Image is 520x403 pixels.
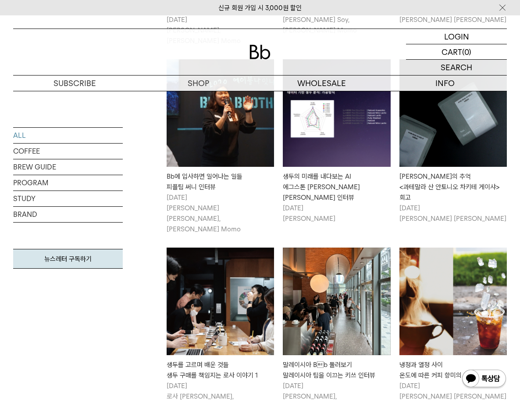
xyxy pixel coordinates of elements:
[399,360,507,381] div: 냉정과 열정 사이 온도에 따른 커피 향미의 변화
[399,171,507,203] div: [PERSON_NAME]의 추억 <과테말라 산 안토니오 차키테 게이샤> 회고
[13,249,123,269] a: 뉴스레터 구독하기
[167,171,274,192] div: Bb에 입사하면 일어나는 일들 피플팀 써니 인터뷰
[406,29,507,44] a: LOGIN
[249,45,271,59] img: 로고
[399,203,507,224] p: [DATE] [PERSON_NAME] [PERSON_NAME]
[13,144,123,159] a: COFFEE
[399,59,507,224] a: 게이샤의 추억<과테말라 산 안토니오 차키테 게이샤> 회고 [PERSON_NAME]의 추억<과테말라 산 안토니오 차키테 게이샤> 회고 [DATE][PERSON_NAME] [PE...
[462,44,471,59] p: (0)
[399,59,507,167] img: 게이샤의 추억<과테말라 산 안토니오 차키테 게이샤> 회고
[13,191,123,206] a: STUDY
[167,59,274,167] img: Bb에 입사하면 일어나는 일들피플팀 써니 인터뷰
[384,76,507,91] p: INFO
[13,207,123,222] a: BRAND
[444,29,469,44] p: LOGIN
[283,59,390,224] a: 생두의 미래를 내다보는 AI에그스톤 정지훈 대표 인터뷰 생두의 미래를 내다보는 AI에그스톤 [PERSON_NAME] [PERSON_NAME] 인터뷰 [DATE][PERSON_...
[441,60,472,75] p: SEARCH
[283,360,390,381] div: 말레이시아 Bb 둘러보기 말레이시아 팀을 이끄는 키쓰 인터뷰
[167,360,274,381] div: 생두를 고르며 배운 것들 생두 구매를 책임지는 로사 이야기 1
[461,369,507,390] img: 카카오톡 채널 1:1 채팅 버튼
[399,248,507,355] img: 냉정과 열정 사이온도에 따른 커피 향미의 변화
[218,4,302,12] a: 신규 회원 가입 시 3,000원 할인
[399,381,507,402] p: [DATE] [PERSON_NAME] [PERSON_NAME]
[13,175,123,191] a: PROGRAM
[167,248,274,355] img: 생두를 고르며 배운 것들생두 구매를 책임지는 로사 이야기 1
[13,159,123,175] a: BREW GUIDE
[283,59,390,167] img: 생두의 미래를 내다보는 AI에그스톤 정지훈 대표 인터뷰
[406,44,507,60] a: CART (0)
[13,128,123,143] a: ALL
[167,192,274,234] p: [DATE] [PERSON_NAME] [PERSON_NAME], [PERSON_NAME] Momo
[283,171,390,203] div: 생두의 미래를 내다보는 AI 에그스톤 [PERSON_NAME] [PERSON_NAME] 인터뷰
[399,248,507,402] a: 냉정과 열정 사이온도에 따른 커피 향미의 변화 냉정과 열정 사이온도에 따른 커피 향미의 변화 [DATE][PERSON_NAME] [PERSON_NAME]
[13,76,137,91] a: SUBSCRIBE
[442,44,462,59] p: CART
[283,203,390,224] p: [DATE] [PERSON_NAME]
[283,248,390,355] img: 말레이시아 Bb 둘러보기말레이시아 팀을 이끄는 키쓰 인터뷰
[260,76,384,91] p: WHOLESALE
[167,59,274,234] a: Bb에 입사하면 일어나는 일들피플팀 써니 인터뷰 Bb에 입사하면 일어나는 일들피플팀 써니 인터뷰 [DATE][PERSON_NAME] [PERSON_NAME], [PERSON_...
[137,76,260,91] a: SHOP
